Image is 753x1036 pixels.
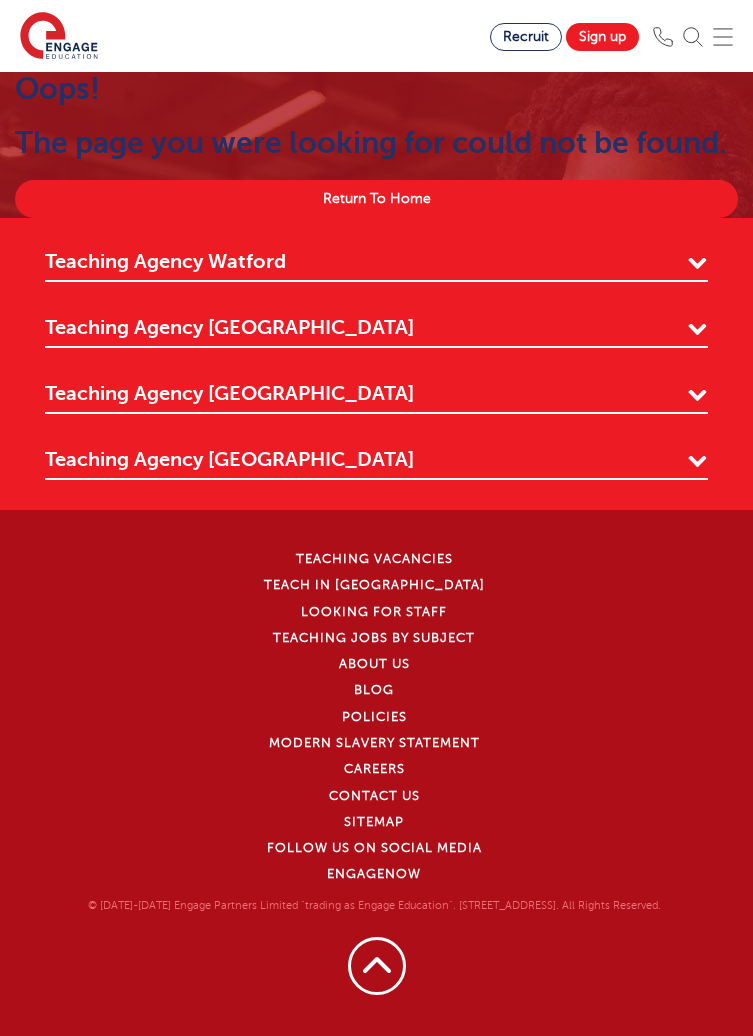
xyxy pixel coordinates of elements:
[15,180,738,218] a: Return To Home
[10,897,738,915] p: © [DATE]-[DATE] Engage Partners Limited "trading as Engage Education". [STREET_ADDRESS]. All Righ...
[45,248,708,282] a: Teaching Agency Watford
[45,446,708,480] a: Teaching Agency [GEOGRAPHIC_DATA]
[342,710,407,724] a: Policies
[339,657,410,671] a: About Us
[45,314,708,348] a: Teaching Agency [GEOGRAPHIC_DATA]
[269,736,480,750] a: Modern Slavery Statement
[653,27,673,47] img: Phone
[20,12,98,62] img: Engage Education
[15,126,738,160] h2: The page you were looking for could not be found.
[566,23,639,51] a: Sign up
[683,27,703,47] img: Search
[354,683,394,697] a: Blog
[296,552,453,566] a: Teaching Vacancies
[327,867,421,881] a: EngageNow
[15,72,738,106] h1: Oops!
[503,29,549,44] span: Recruit
[713,27,733,47] img: Mobile Menu
[490,23,562,51] a: Recruit
[344,815,404,829] a: Sitemap
[344,762,405,776] a: Careers
[329,789,420,803] a: Contact Us
[301,605,447,619] a: Looking for staff
[273,631,475,645] a: Teaching jobs by subject
[45,380,708,414] a: Teaching Agency [GEOGRAPHIC_DATA]
[264,578,485,592] a: Teach in [GEOGRAPHIC_DATA]
[267,841,482,855] a: Follow us on Social Media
